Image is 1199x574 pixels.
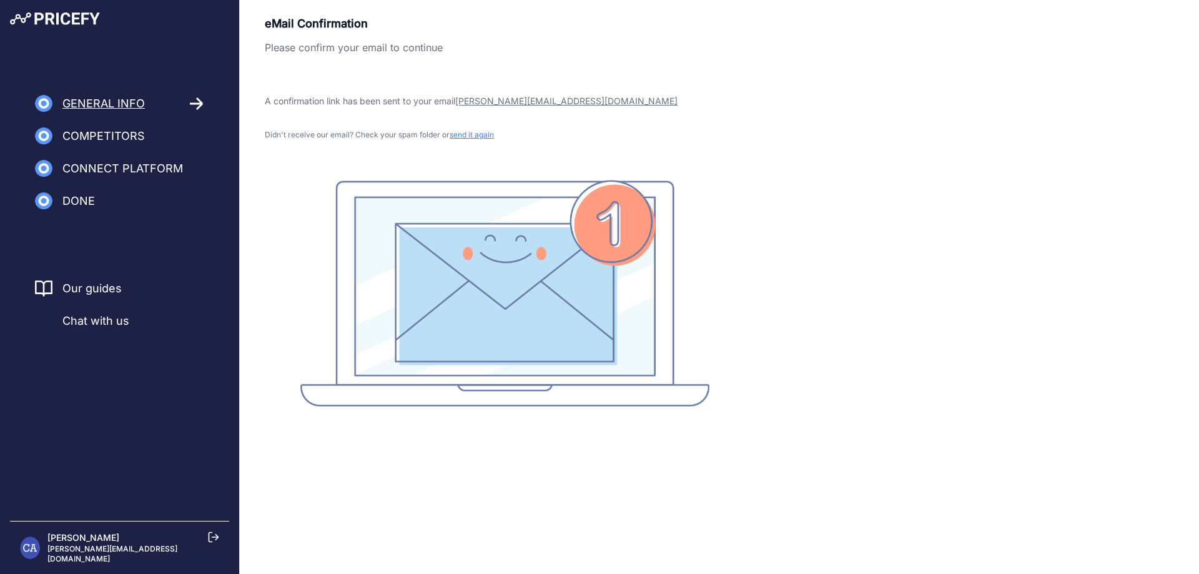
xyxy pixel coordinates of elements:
p: [PERSON_NAME][EMAIL_ADDRESS][DOMAIN_NAME] [47,544,219,564]
span: Done [62,192,95,210]
span: send it again [450,130,494,139]
span: General Info [62,95,145,112]
span: [PERSON_NAME][EMAIL_ADDRESS][DOMAIN_NAME] [455,96,678,106]
p: Please confirm your email to continue [265,40,744,55]
span: Chat with us [62,312,129,330]
a: Chat with us [35,312,129,330]
p: Didn't receive our email? Check your spam folder or [265,130,744,140]
span: Competitors [62,127,145,145]
p: A confirmation link has been sent to your email [265,95,744,107]
p: [PERSON_NAME] [47,532,219,544]
img: Pricefy Logo [10,12,100,25]
p: eMail Confirmation [265,15,744,32]
span: Connect Platform [62,160,183,177]
a: Our guides [62,280,122,297]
